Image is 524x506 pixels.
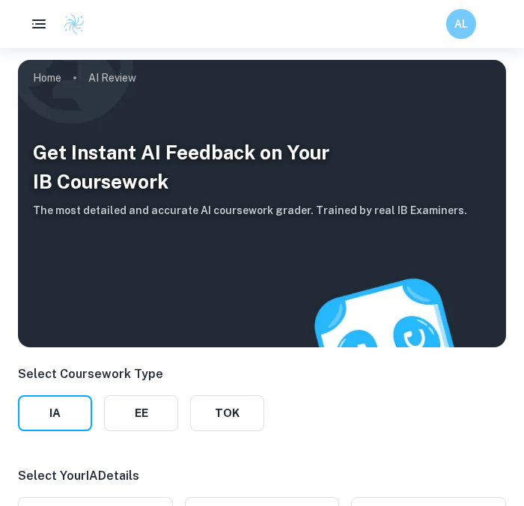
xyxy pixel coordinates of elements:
[18,467,506,485] p: Select Your IA Details
[446,9,476,39] button: AL
[104,395,178,431] button: EE
[33,67,61,88] a: Home
[63,13,85,35] img: Clastify logo
[453,16,470,32] h6: AL
[18,60,506,347] img: AI Review Cover
[18,395,92,431] button: IA
[88,70,136,86] p: AI Review
[54,13,85,35] a: Clastify logo
[18,365,264,383] p: Select Coursework Type
[33,138,467,196] h3: Get Instant AI Feedback on Your IB Coursework
[190,395,264,431] button: TOK
[33,202,467,219] h6: The most detailed and accurate AI coursework grader. Trained by real IB Examiners.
